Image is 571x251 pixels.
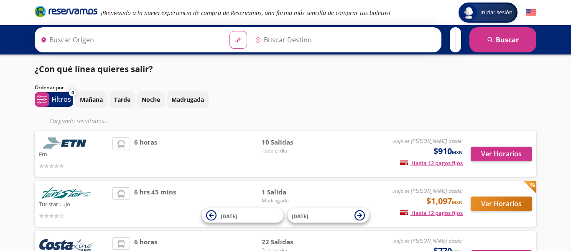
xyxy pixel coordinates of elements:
[471,197,532,211] button: Ver Horarios
[262,197,320,204] span: Madrugada
[393,137,463,145] em: viaje de [PERSON_NAME] desde:
[471,147,532,161] button: Ver Horarios
[35,84,64,91] p: Ordenar por
[469,27,536,52] button: Buscar
[262,187,320,197] span: 1 Salida
[51,94,71,104] p: Filtros
[39,199,108,209] p: Turistar Lujo
[426,195,463,207] span: $1,097
[262,137,320,147] span: 10 Salidas
[39,137,93,149] img: Etn
[400,209,463,217] span: Hasta 12 pagos fijos
[393,187,463,194] em: viaje de [PERSON_NAME] desde:
[134,187,176,220] span: 6 hrs 45 mins
[137,91,165,108] button: Noche
[477,8,516,17] span: Iniciar sesión
[433,145,463,158] span: $910
[292,212,308,220] span: [DATE]
[134,137,157,171] span: 6 horas
[35,5,97,18] i: Brand Logo
[35,92,73,107] button: 0Filtros
[101,9,390,17] em: ¡Bienvenido a la nueva experiencia de compra de Reservamos, una forma más sencilla de comprar tus...
[35,63,153,75] p: ¿Con qué línea quieres salir?
[39,149,108,159] p: Etn
[142,95,160,104] p: Noche
[167,91,209,108] button: Madrugada
[452,199,463,205] small: MXN
[171,95,204,104] p: Madrugada
[452,149,463,155] small: MXN
[75,91,107,108] button: Mañana
[526,8,536,18] button: English
[202,208,283,223] button: [DATE]
[262,237,320,247] span: 22 Salidas
[252,29,437,50] input: Buscar Destino
[37,29,223,50] input: Buscar Origen
[400,159,463,167] span: Hasta 12 pagos fijos
[71,89,74,96] span: 0
[110,91,135,108] button: Tarde
[221,212,237,220] span: [DATE]
[262,147,320,155] span: Todo el día
[114,95,130,104] p: Tarde
[80,95,103,104] p: Mañana
[393,237,463,244] em: viaje de [PERSON_NAME] desde:
[49,117,109,125] em: Cargando resultados ...
[35,5,97,20] a: Brand Logo
[39,187,93,199] img: Turistar Lujo
[288,208,369,223] button: [DATE]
